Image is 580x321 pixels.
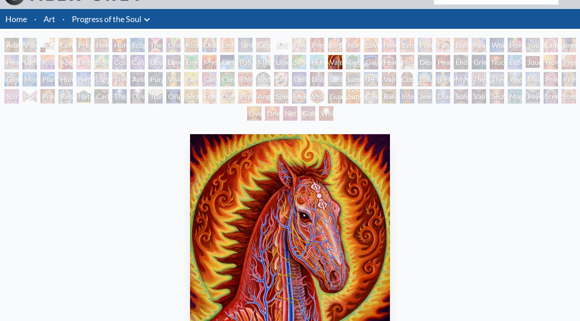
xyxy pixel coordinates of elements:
div: Ocean of Love Bliss [202,38,217,52]
div: Newborn [292,38,306,52]
div: The Seer [472,72,486,86]
div: Cannabis Sutra [202,72,217,86]
div: Tantra [238,38,252,52]
div: White Light [319,106,333,121]
div: Purging [148,72,163,86]
div: Holy Grail [112,38,127,52]
div: Copulating [256,38,270,52]
div: Liberation Through Seeing [346,72,360,86]
div: Body, Mind, Spirit [40,38,55,52]
div: Angel Skin [256,89,270,104]
div: Cosmic Creativity [112,55,127,69]
div: Kiss of the [MEDICAL_DATA] [40,55,55,69]
div: Ayahuasca Visitation [130,72,145,86]
div: Seraphic Transport Docking on the Third Eye [184,89,199,104]
div: Vision [PERSON_NAME] [310,89,324,104]
div: Fractal Eyes [202,89,217,104]
div: Jewel Being [418,89,432,104]
div: The Soul Finds It's Way [112,89,127,104]
div: Journey of the Wounded Healer [526,55,540,69]
div: Collective Vision [292,72,306,86]
li: · [31,9,40,29]
div: Interbeing [400,89,414,104]
div: Transfiguration [148,89,163,104]
a: Art [44,13,55,25]
div: Hands that See [22,89,37,104]
div: Holy Fire [544,55,558,69]
div: Mysteriosa 2 [202,55,217,69]
div: Vision Tree [166,72,181,86]
div: Breathing [562,38,576,52]
div: Original Face [166,89,181,104]
div: Kissing [184,38,199,52]
div: Symbiosis: Gall Wasp & Oak Tree [292,55,306,69]
div: Earth Energies [220,55,235,69]
div: Song of Vajra Being [454,89,468,104]
div: Family [436,38,450,52]
div: Guardian of Infinite Vision [328,89,342,104]
a: Progress of the Soul [72,13,142,25]
div: Vision Crystal [292,89,306,104]
div: Praying [76,38,91,52]
div: New Family [382,38,396,52]
div: Deities & Demons Drinking from the Milky Pool [328,72,342,86]
div: The Shulgins and their Alchemical Angels [112,72,127,86]
div: Despair [418,55,432,69]
div: Third Eye Tears of Joy [238,72,252,86]
div: Blessing Hand [58,89,73,104]
div: Metamorphosis [256,55,270,69]
div: Cosmic Artist [130,55,145,69]
div: Caring [94,89,109,104]
div: Wonder [490,38,504,52]
div: Godself [301,106,315,121]
div: Bond [94,55,109,69]
div: Power to the Peaceful [544,72,558,86]
li: · [59,9,68,29]
div: Holy Family [508,38,522,52]
div: Headache [436,55,450,69]
div: Pregnancy [310,38,324,52]
div: Diamond Being [436,89,450,104]
div: Networks [76,72,91,86]
a: Home [5,14,27,24]
div: DMT - The Spirit Molecule [274,72,288,86]
div: Contemplation [58,38,73,52]
div: Endarkenment [454,55,468,69]
div: [DEMOGRAPHIC_DATA] Embryo [274,38,288,52]
div: Cosmic Lovers [148,55,163,69]
div: Emerald Grail [184,55,199,69]
div: Cosmic Elf [364,89,378,104]
div: Monochord [22,72,37,86]
div: The Kiss [148,38,163,52]
div: Cosmic [DEMOGRAPHIC_DATA] [400,72,414,86]
div: Dying [130,89,145,104]
div: [US_STATE] Song [238,55,252,69]
div: Dissectional Art for Tool's Lateralus CD [310,72,324,86]
div: Promise [418,38,432,52]
div: Spirit Animates the Flesh [4,89,19,104]
div: Young & Old [526,38,540,52]
div: Vajra Being [472,89,486,104]
div: Fear [382,55,396,69]
div: Nature of Mind [76,89,91,104]
div: New Man New Woman [94,38,109,52]
div: One Taste [166,38,181,52]
div: Yogi & the Möbius Sphere [508,72,522,86]
div: Lilacs [274,55,288,69]
div: Tree & Person [346,55,360,69]
div: Body/Mind as a Vibratory Field of Energy [256,72,270,86]
div: Nuclear Crucifixion [490,55,504,69]
div: Love Circuit [364,38,378,52]
div: Psychomicrograph of a Fractal Paisley Cherub Feather Tip [238,89,252,104]
div: Glimpsing the Empyrean [4,72,19,86]
div: Humming Bird [310,55,324,69]
div: Laughing Man [544,38,558,52]
div: Net of Being [283,106,297,121]
div: Zena Lotus [400,38,414,52]
div: [PERSON_NAME] [364,72,378,86]
div: Theologue [490,72,504,86]
div: Oversoul [247,106,261,121]
div: Ophanic Eyelash [220,89,235,104]
div: Lightworker [94,72,109,86]
div: Mudra [526,72,540,86]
